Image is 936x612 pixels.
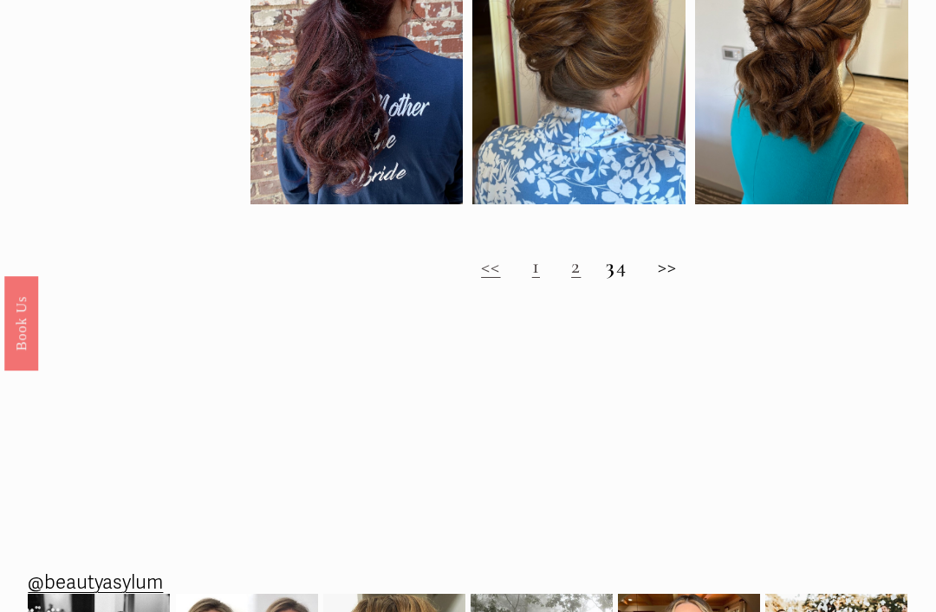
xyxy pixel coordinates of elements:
a: << [481,253,500,279]
a: 2 [571,253,581,279]
h2: 4 >> [250,254,908,279]
a: Book Us [4,275,38,370]
strong: 3 [606,253,615,279]
a: @beautyasylum [28,565,163,600]
a: 1 [532,253,540,279]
